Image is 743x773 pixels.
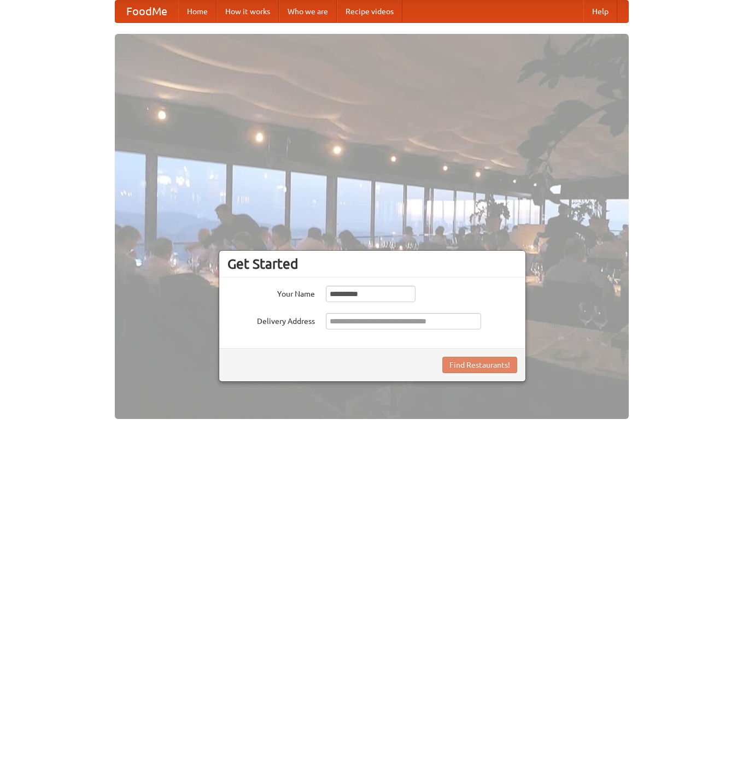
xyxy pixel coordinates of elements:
[442,357,517,373] button: Find Restaurants!
[227,286,315,299] label: Your Name
[337,1,402,22] a: Recipe videos
[583,1,617,22] a: Help
[227,313,315,327] label: Delivery Address
[115,1,178,22] a: FoodMe
[279,1,337,22] a: Who we are
[217,1,279,22] a: How it works
[178,1,217,22] a: Home
[227,256,517,272] h3: Get Started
